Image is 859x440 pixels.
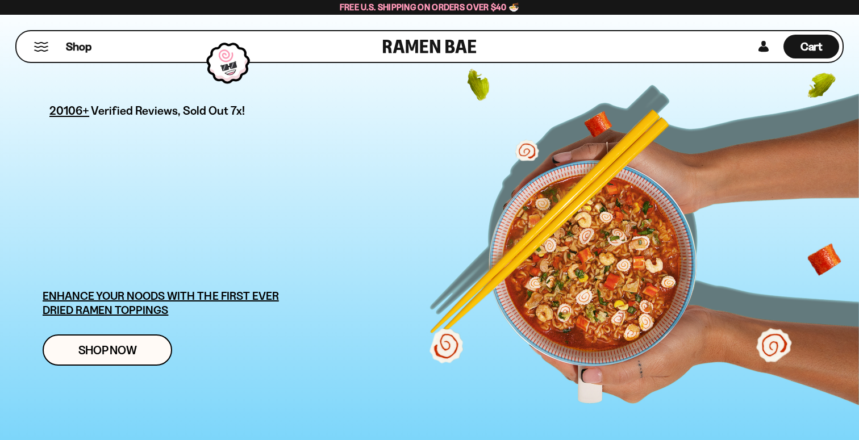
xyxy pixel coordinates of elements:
span: 20106+ [49,102,89,119]
span: Verified Reviews, Sold Out 7x! [91,103,245,118]
a: Shop Now [43,334,172,366]
button: Mobile Menu Trigger [34,42,49,52]
a: Shop [66,35,91,58]
span: Free U.S. Shipping on Orders over $40 🍜 [340,2,520,12]
span: Shop [66,39,91,55]
a: Cart [783,31,839,62]
span: Shop Now [78,344,137,356]
span: Cart [800,40,823,53]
